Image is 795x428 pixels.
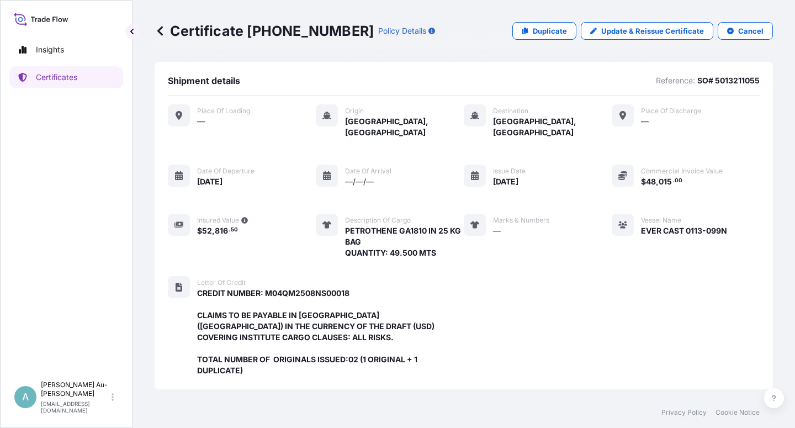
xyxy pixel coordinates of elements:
span: Vessel Name [641,216,681,225]
span: — [493,225,501,236]
span: Insured Value [197,216,239,225]
span: $ [641,178,646,186]
span: , [656,178,659,186]
span: . [229,228,230,232]
p: Duplicate [533,25,567,36]
span: 015 [659,178,672,186]
p: SO# 5013211055 [697,75,760,86]
a: Duplicate [512,22,576,40]
span: 50 [231,228,238,232]
span: EVER CAST 0113-099N [641,225,727,236]
span: 48 [646,178,656,186]
span: Marks & Numbers [493,216,549,225]
span: [GEOGRAPHIC_DATA], [GEOGRAPHIC_DATA] [493,116,612,138]
p: [PERSON_NAME] Au-[PERSON_NAME] [41,381,109,398]
span: — [197,116,205,127]
p: Certificate [PHONE_NUMBER] [155,22,374,40]
span: Letter of Credit [197,278,246,287]
span: 52 [202,227,212,235]
span: CREDIT NUMBER: M04QM2508NS00018 CLAIMS TO BE PAYABLE IN [GEOGRAPHIC_DATA] ([GEOGRAPHIC_DATA]) IN ... [197,288,464,376]
span: Date of arrival [345,167,391,176]
span: Origin [345,107,364,115]
span: Commercial Invoice Value [641,167,723,176]
a: Update & Reissue Certificate [581,22,713,40]
p: [EMAIL_ADDRESS][DOMAIN_NAME] [41,400,109,414]
p: Insights [36,44,64,55]
a: Cookie Notice [715,408,760,417]
p: Certificates [36,72,77,83]
span: 00 [675,179,682,183]
span: Issue Date [493,167,526,176]
span: [DATE] [197,176,222,187]
p: Update & Reissue Certificate [601,25,704,36]
p: Cancel [738,25,764,36]
span: 816 [215,227,228,235]
span: Destination [493,107,528,115]
span: . [672,179,674,183]
span: —/—/— [345,176,374,187]
p: Policy Details [378,25,426,36]
span: Shipment details [168,75,240,86]
span: Description of cargo [345,216,411,225]
span: — [641,116,649,127]
span: Place of Loading [197,107,250,115]
button: Cancel [718,22,773,40]
a: Certificates [9,66,123,88]
span: [GEOGRAPHIC_DATA], [GEOGRAPHIC_DATA] [345,116,464,138]
span: Date of departure [197,167,255,176]
a: Privacy Policy [661,408,707,417]
span: $ [197,227,202,235]
span: , [212,227,215,235]
span: Place of discharge [641,107,701,115]
span: A [22,392,29,403]
a: Insights [9,39,123,61]
span: PETROTHENE GA1810 IN 25 KG BAG QUANTITY: 49.500 MTS [345,225,464,258]
span: [DATE] [493,176,518,187]
p: Reference: [656,75,695,86]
